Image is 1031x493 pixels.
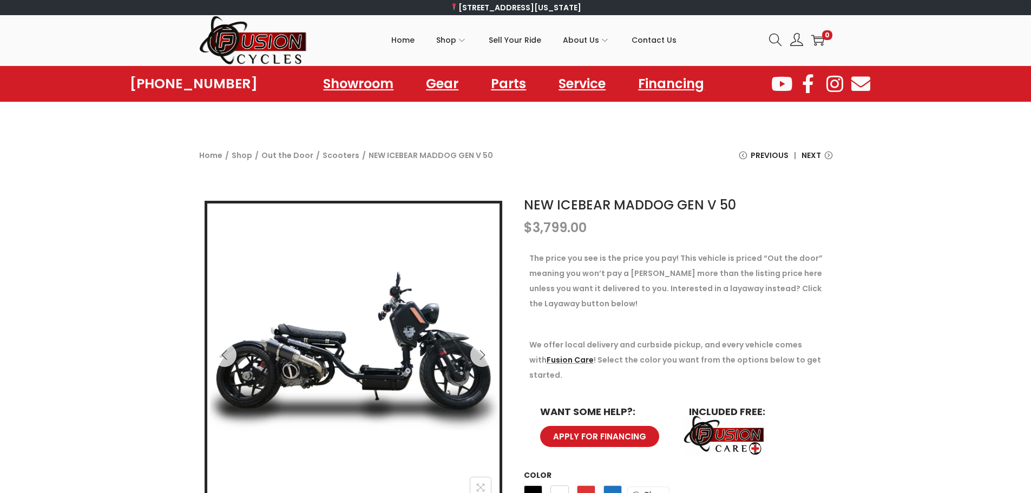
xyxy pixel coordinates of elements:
span: NEW ICEBEAR MADDOG GEN V 50 [369,148,493,163]
span: / [316,148,320,163]
span: Next [802,148,821,163]
span: Home [391,27,415,54]
nav: Menu [312,71,715,96]
img: Woostify retina logo [199,15,307,65]
a: Showroom [312,71,404,96]
a: [STREET_ADDRESS][US_STATE] [450,2,581,13]
a: Shop [436,16,467,64]
a: Home [391,16,415,64]
a: Previous [739,148,789,171]
button: Previous [213,343,237,367]
a: Service [548,71,616,96]
span: Shop [436,27,456,54]
a: APPLY FOR FINANCING [540,426,659,447]
span: / [225,148,229,163]
span: Contact Us [632,27,677,54]
a: Sell Your Ride [489,16,541,64]
a: Fusion Care [547,354,594,365]
img: 📍 [450,3,458,11]
a: Gear [415,71,469,96]
h6: INCLUDED FREE: [689,407,816,417]
a: Scooters [323,150,359,161]
a: Financing [627,71,715,96]
a: Next [802,148,832,171]
p: The price you see is the price you pay! This vehicle is priced “Out the door” meaning you won’t p... [529,251,827,311]
a: Parts [480,71,537,96]
span: / [362,148,366,163]
h6: WANT SOME HELP?: [540,407,667,417]
a: Home [199,150,222,161]
bdi: 3,799.00 [524,219,587,236]
a: About Us [563,16,610,64]
a: Shop [232,150,252,161]
span: $ [524,219,533,236]
span: / [255,148,259,163]
nav: Primary navigation [307,16,761,64]
p: We offer local delivery and curbside pickup, and every vehicle comes with ! Select the color you ... [529,337,827,383]
button: Next [470,343,494,367]
a: Contact Us [632,16,677,64]
span: About Us [563,27,599,54]
span: Sell Your Ride [489,27,541,54]
a: 0 [811,34,824,47]
label: Color [524,470,551,481]
a: Out the Door [261,150,313,161]
span: APPLY FOR FINANCING [553,432,646,441]
span: Previous [751,148,789,163]
a: [PHONE_NUMBER] [130,76,258,91]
